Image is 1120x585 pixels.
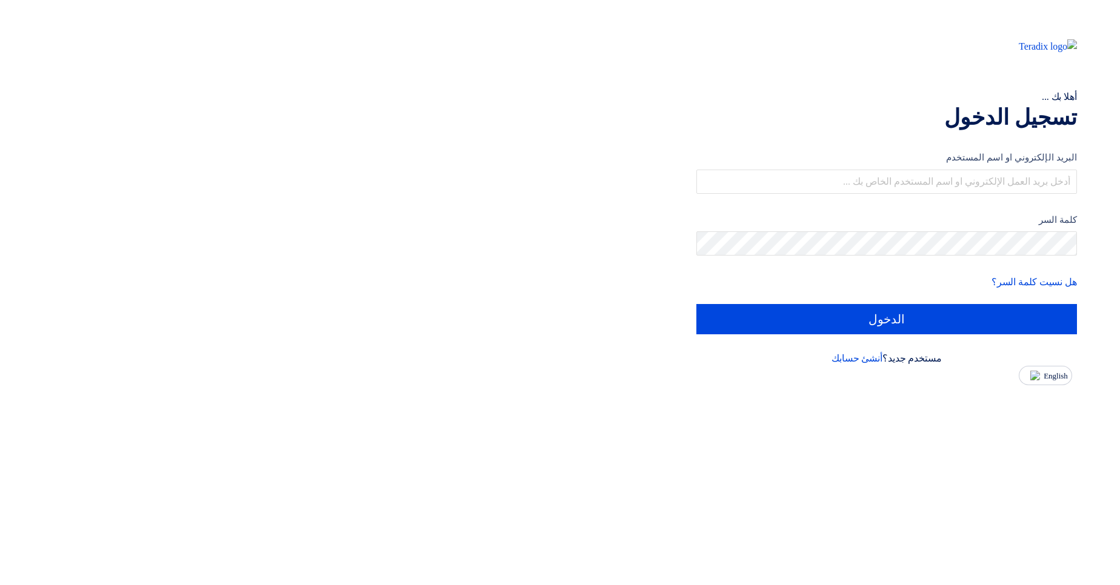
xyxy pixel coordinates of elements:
img: en-US.png [1027,371,1040,380]
a: أنشئ حسابك [832,353,882,363]
button: English [1019,366,1072,385]
img: Teradix logo [999,39,1077,54]
label: البريد الإلكتروني او اسم المستخدم [696,151,1077,165]
label: كلمة السر [696,213,1077,227]
span: English [1044,372,1068,380]
h1: تسجيل الدخول [696,104,1077,131]
a: هل نسيت كلمة السر؟ [992,277,1077,287]
div: مستخدم جديد؟ [696,351,1077,366]
input: الدخول [696,304,1077,334]
input: أدخل بريد العمل الإلكتروني او اسم المستخدم الخاص بك ... [696,170,1077,194]
div: أهلا بك ... [696,90,1077,104]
